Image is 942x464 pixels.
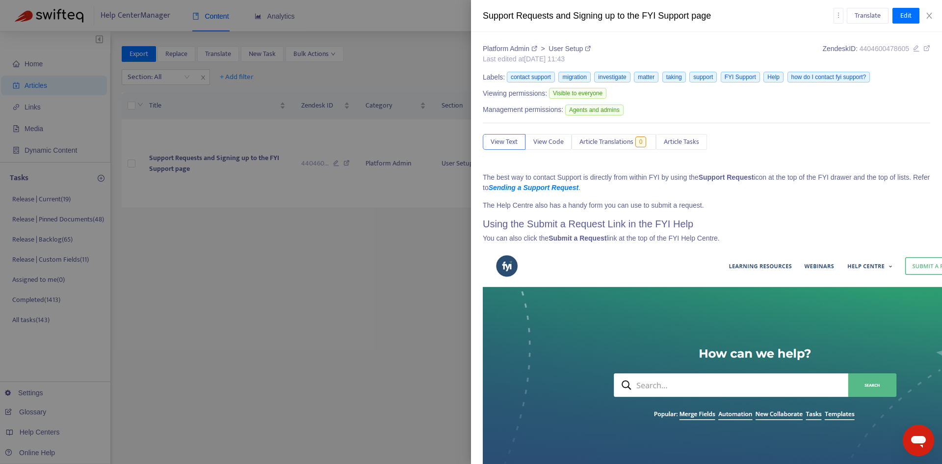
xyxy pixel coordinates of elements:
[483,45,539,53] a: Platform Admin
[892,8,919,24] button: Edit
[483,9,834,23] div: Support Requests and Signing up to the FYI Support page
[483,218,930,230] h2: Using the Submit a Request Link in the FYI Help
[549,88,606,99] span: Visible to everyone
[565,105,624,115] span: Agents and admins
[483,44,591,54] div: >
[483,88,547,99] span: Viewing permissions:
[489,184,579,191] a: Sending a Support Request
[922,11,936,21] button: Close
[483,105,563,115] span: Management permissions:
[664,136,699,147] span: Article Tasks
[822,44,930,64] div: Zendesk ID:
[483,172,930,193] p: The best way to contact Support is directly from within FYI by using the icon at the top of the F...
[721,72,760,82] span: FYI Support
[699,173,754,181] strong: Support Request
[483,134,525,150] button: View Text
[925,12,933,20] span: close
[507,72,555,82] span: contact support
[525,134,572,150] button: View Code
[656,134,707,150] button: Article Tasks
[847,8,889,24] button: Translate
[549,234,606,242] strong: Submit a Request
[900,10,912,21] span: Edit
[483,233,930,244] p: You can also click the link at the top of the FYI Help Centre.
[763,72,784,82] span: Help
[634,72,658,82] span: matter
[662,72,686,82] span: taking
[787,72,870,82] span: how do I contact fyi support?
[483,72,505,82] span: Labels:
[483,200,930,211] p: The Help Centre also has a handy form you can use to submit a request.
[903,425,934,456] iframe: Button to launch messaging window
[579,136,633,147] span: Article Translations
[549,45,591,53] a: User Setup
[835,12,842,19] span: more
[483,54,591,64] div: Last edited at [DATE] 11:43
[594,72,630,82] span: investigate
[855,10,881,21] span: Translate
[860,45,909,53] span: 4404600478605
[689,72,717,82] span: support
[558,72,590,82] span: migration
[834,8,843,24] button: more
[635,136,647,147] span: 0
[533,136,564,147] span: View Code
[491,136,518,147] span: View Text
[572,134,656,150] button: Article Translations0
